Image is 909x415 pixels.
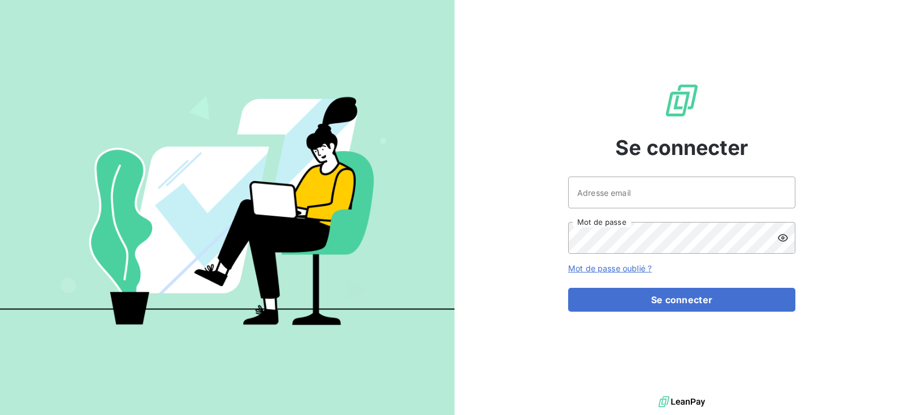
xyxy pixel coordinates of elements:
[658,393,705,410] img: logo
[568,177,795,208] input: placeholder
[568,263,652,273] a: Mot de passe oublié ?
[568,288,795,312] button: Se connecter
[615,132,748,163] span: Se connecter
[664,82,700,119] img: Logo LeanPay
